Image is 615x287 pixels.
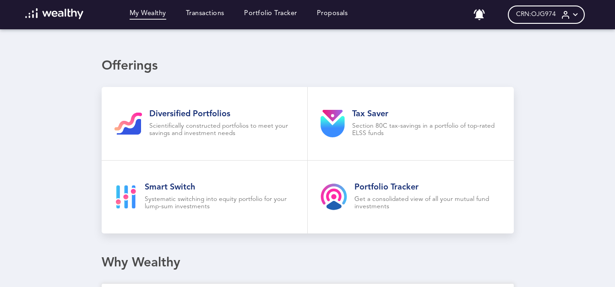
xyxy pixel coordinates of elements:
img: product-tracker.svg [321,184,347,210]
a: Transactions [186,10,224,20]
div: Offerings [102,59,514,74]
p: Systematic switching into equity portfolio for your lump-sum investments [145,196,295,211]
img: product-tax.svg [321,110,345,137]
a: Smart SwitchSystematic switching into equity portfolio for your lump-sum investments [102,161,308,234]
p: Scientifically constructed portfolios to meet your savings and investment needs [149,123,295,137]
a: Proposals [317,10,348,20]
a: Diversified PortfoliosScientifically constructed portfolios to meet your savings and investment n... [102,87,308,160]
img: smart-goal-icon.svg [114,185,137,209]
p: Get a consolidated view of all your mutual fund investments [354,196,501,211]
a: Portfolio Tracker [244,10,297,20]
h2: Portfolio Tracker [354,182,501,192]
a: Portfolio TrackerGet a consolidated view of all your mutual fund investments [308,161,514,234]
img: gi-goal-icon.svg [114,113,142,135]
h2: Tax Saver [352,109,501,119]
a: Tax SaverSection 80C tax-savings in a portfolio of top-rated ELSS funds [308,87,514,160]
span: CRN: OJG974 [516,11,556,18]
h2: Smart Switch [145,182,295,192]
h2: Diversified Portfolios [149,109,295,119]
img: wl-logo-white.svg [25,8,83,19]
p: Section 80C tax-savings in a portfolio of top-rated ELSS funds [352,123,501,137]
a: My Wealthy [130,10,166,20]
div: Why Wealthy [102,255,514,271]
